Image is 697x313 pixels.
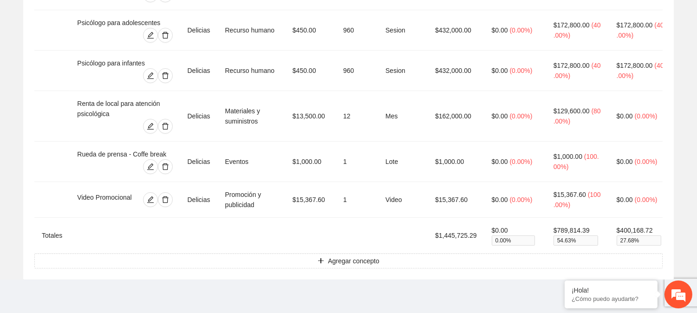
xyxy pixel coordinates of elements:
[635,112,658,120] span: ( 0.00% )
[77,192,137,207] div: Video Promocional
[554,21,590,29] span: $172,800.00
[143,192,158,207] button: edit
[428,10,484,51] td: $432,000.00
[378,142,428,182] td: Lote
[218,51,285,91] td: Recurso humano
[143,159,158,174] button: edit
[554,107,590,115] span: $129,600.00
[428,142,484,182] td: $1,000.00
[510,26,533,34] span: ( 0.00% )
[492,235,535,246] span: 0.00 %
[143,123,157,130] span: edit
[428,91,484,142] td: $162,000.00
[635,196,658,203] span: ( 0.00% )
[554,62,601,79] span: ( 40.00% )
[328,256,379,266] span: Agregar concepto
[378,51,428,91] td: Sesion
[285,91,336,142] td: $13,500.00
[554,153,582,160] span: $1,000.00
[617,62,653,69] span: $172,800.00
[285,51,336,91] td: $450.00
[554,191,601,209] span: ( 100.00% )
[572,295,651,302] p: ¿Cómo puedo ayudarte?
[336,142,378,182] td: 1
[158,123,172,130] span: delete
[158,68,173,83] button: delete
[158,159,173,174] button: delete
[158,196,172,203] span: delete
[609,218,672,254] td: $400,168.72
[180,51,218,91] td: Delicias
[617,196,633,203] span: $0.00
[492,112,508,120] span: $0.00
[428,182,484,218] td: $15,367.60
[143,28,158,43] button: edit
[34,254,663,268] button: plusAgregar concepto
[218,10,285,51] td: Recurso humano
[158,72,172,79] span: delete
[158,163,172,170] span: delete
[546,218,609,254] td: $789,814.39
[318,258,324,265] span: plus
[617,235,661,246] span: 27.68 %
[143,72,157,79] span: edit
[143,32,157,39] span: edit
[48,47,156,59] div: Chatee con nosotros ahora
[218,91,285,142] td: Materiales y suministros
[635,158,658,165] span: ( 0.00% )
[492,196,508,203] span: $0.00
[510,158,533,165] span: ( 0.00% )
[143,119,158,134] button: edit
[554,191,586,198] span: $15,367.60
[180,91,218,142] td: Delicias
[378,91,428,142] td: Mes
[378,182,428,218] td: Video
[158,28,173,43] button: delete
[492,26,508,34] span: $0.00
[180,142,218,182] td: Delicias
[492,158,508,165] span: $0.00
[77,149,172,159] div: Rueda de prensa - Coffe break
[510,112,533,120] span: ( 0.00% )
[218,182,285,218] td: Promoción y publicidad
[218,142,285,182] td: Eventos
[428,218,484,254] td: $1,445,725.29
[158,119,173,134] button: delete
[5,212,177,244] textarea: Escriba su mensaje y pulse “Intro”
[617,112,633,120] span: $0.00
[77,98,172,119] div: Renta de local para atención psicológica
[77,58,172,68] div: Psicólogo para infantes
[34,218,70,254] td: Totales
[77,18,172,28] div: Psicólogo para adolescentes
[510,196,533,203] span: ( 0.00% )
[180,182,218,218] td: Delicias
[158,192,173,207] button: delete
[428,51,484,91] td: $432,000.00
[336,91,378,142] td: 12
[143,163,157,170] span: edit
[285,182,336,218] td: $15,367.60
[617,21,653,29] span: $172,800.00
[143,196,157,203] span: edit
[336,10,378,51] td: 960
[285,142,336,182] td: $1,000.00
[484,218,546,254] td: $0.00
[554,62,590,69] span: $172,800.00
[143,68,158,83] button: edit
[510,67,533,74] span: ( 0.00% )
[554,235,598,246] span: 54.63 %
[378,10,428,51] td: Sesion
[158,32,172,39] span: delete
[554,21,601,39] span: ( 40.00% )
[336,182,378,218] td: 1
[617,158,633,165] span: $0.00
[572,287,651,294] div: ¡Hola!
[54,103,128,197] span: Estamos en línea.
[285,10,336,51] td: $450.00
[554,107,601,125] span: ( 80.00% )
[492,67,508,74] span: $0.00
[336,51,378,91] td: 960
[152,5,175,27] div: Minimizar ventana de chat en vivo
[180,10,218,51] td: Delicias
